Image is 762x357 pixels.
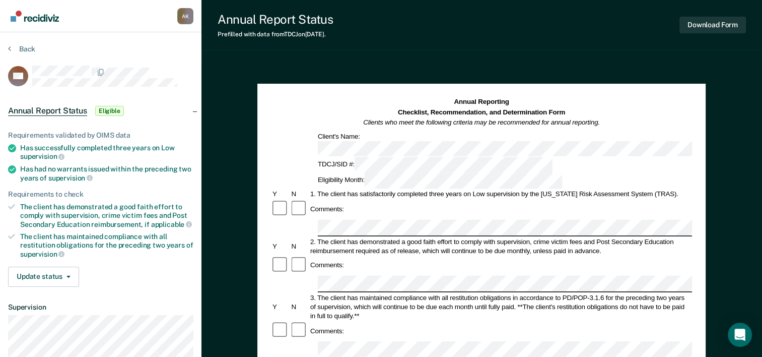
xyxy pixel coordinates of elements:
[151,220,192,228] span: applicable
[271,242,290,251] div: Y
[8,267,79,287] button: Update status
[20,144,193,161] div: Has successfully completed three years on Low
[11,11,59,22] img: Recidiviz
[20,232,193,258] div: The client has maintained compliance with all restitution obligations for the preceding two years of
[316,157,554,173] div: TDCJ/SID #:
[177,8,193,24] div: A K
[309,293,692,320] div: 3. The client has maintained compliance with all restitution obligations in accordance to PD/POP-...
[48,174,93,182] span: supervision
[20,165,193,182] div: Has had no warrants issued within the preceding two years of
[177,8,193,24] button: Profile dropdown button
[20,250,64,258] span: supervision
[309,190,692,199] div: 1. The client has satisfactorily completed three years on Low supervision by the [US_STATE] Risk ...
[309,326,345,335] div: Comments:
[8,190,193,199] div: Requirements to check
[679,17,746,33] button: Download Form
[290,190,309,199] div: N
[309,261,345,270] div: Comments:
[454,98,509,106] strong: Annual Reporting
[271,302,290,311] div: Y
[8,106,87,116] span: Annual Report Status
[271,190,290,199] div: Y
[290,302,309,311] div: N
[218,31,333,38] div: Prefilled with data from TDCJ on [DATE] .
[309,237,692,255] div: 2. The client has demonstrated a good faith effort to comply with supervision, crime victim fees ...
[398,108,565,116] strong: Checklist, Recommendation, and Determination Form
[20,203,193,228] div: The client has demonstrated a good faith effort to comply with supervision, crime victim fees and...
[364,118,600,126] em: Clients who meet the following criteria may be recommended for annual reporting.
[218,12,333,27] div: Annual Report Status
[728,323,752,347] div: Open Intercom Messenger
[95,106,124,116] span: Eligible
[20,152,64,160] span: supervision
[8,44,35,53] button: Back
[309,205,345,214] div: Comments:
[316,173,564,189] div: Eligibility Month:
[8,303,193,312] dt: Supervision
[8,131,193,140] div: Requirements validated by OIMS data
[290,242,309,251] div: N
